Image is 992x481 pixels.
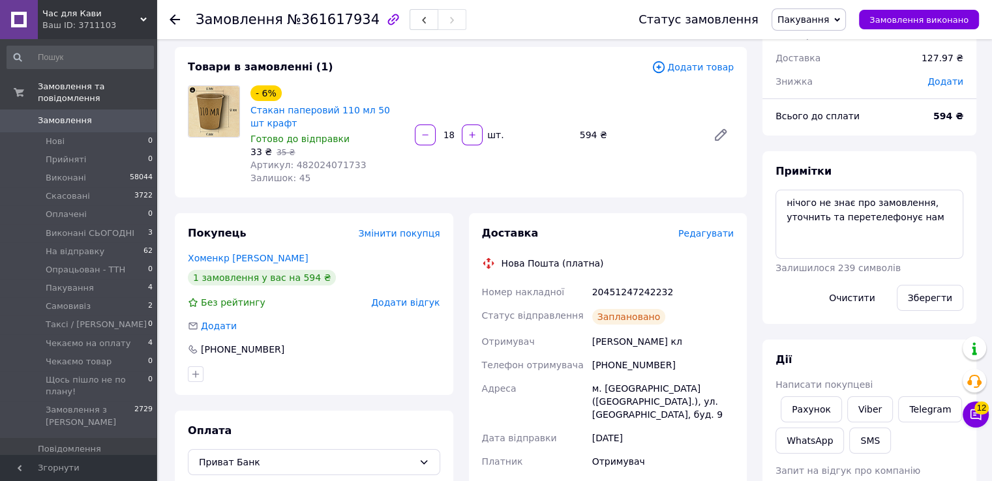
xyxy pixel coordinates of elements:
span: 0 [148,136,153,147]
span: Написати покупцеві [775,379,873,390]
span: Замовлення [38,115,92,126]
span: 0 [148,356,153,368]
span: Скасовані [46,190,90,202]
span: На відправку [46,246,104,257]
span: Замовлення [196,12,283,27]
div: 127.97 ₴ [914,44,971,72]
b: 594 ₴ [933,111,963,121]
div: - 6% [250,85,282,101]
a: Viber [847,396,893,422]
div: [PHONE_NUMBER] [200,343,286,356]
span: 33 ₴ [250,147,272,157]
span: Додати [927,76,963,87]
span: Статус відправлення [482,310,584,321]
span: Телефон отримувача [482,360,584,370]
a: Редагувати [708,122,734,148]
span: 58044 [130,172,153,184]
span: Таксі / [PERSON_NAME] [46,319,147,330]
span: Залишилося 239 символів [775,263,901,273]
input: Пошук [7,46,154,69]
span: Додати [201,321,237,331]
span: 4 [148,338,153,349]
span: Без рейтингу [201,297,265,308]
span: Артикул: 482024071733 [250,160,366,170]
span: Щось пішло не по плану! [46,374,148,398]
a: WhatsApp [775,428,844,454]
span: 0 [148,264,153,276]
div: [PHONE_NUMBER] [590,353,736,377]
span: Пакування [777,14,829,25]
span: Платник [482,456,523,467]
span: Виконані [46,172,86,184]
button: Очистити [818,285,886,311]
span: Самовивіз [46,300,91,312]
span: 4 [148,282,153,294]
span: Нові [46,136,65,147]
span: 3 [148,227,153,239]
span: 35 ₴ [277,148,295,157]
img: Стакан паперовий 110 мл 50 шт крафт [188,86,239,137]
span: Товари в замовленні (1) [188,61,333,73]
span: 0 [148,319,153,330]
span: Знижка [775,76,813,87]
span: Змінити покупця [359,228,440,239]
span: 0 [148,374,153,398]
div: [PERSON_NAME] кл [590,330,736,353]
div: Ваш ID: 3711103 [42,20,157,31]
textarea: нічого не знає про замовлення, уточнить та перетелефонує нам [775,190,963,259]
div: Заплановано [592,309,666,325]
div: 20451247242232 [590,280,736,304]
span: Оплата [188,424,232,437]
span: 1 товар [775,29,812,40]
span: 0 [148,209,153,220]
span: Отримувач [482,336,535,347]
span: Дії [775,353,792,366]
div: 1 замовлення у вас на 594 ₴ [188,270,336,285]
span: Замовлення виконано [869,15,969,25]
span: Дата відправки [482,433,557,443]
span: Чекаємо на оплату [46,338,130,349]
span: Номер накладної [482,287,565,297]
a: Telegram [898,396,962,422]
a: Хоменкр [PERSON_NAME] [188,253,308,263]
div: Статус замовлення [639,13,759,26]
button: Чат з покупцем12 [963,401,989,428]
button: Замовлення виконано [859,10,979,29]
span: Готово до відправки [250,134,350,144]
span: Опрацьован - ТТН [46,264,125,276]
span: Прийняті [46,154,86,166]
span: 62 [143,246,153,257]
span: Замовлення з [PERSON_NAME] [46,404,134,428]
div: шт. [484,128,505,141]
div: 594 ₴ [575,126,702,144]
div: м. [GEOGRAPHIC_DATA] ([GEOGRAPHIC_DATA].), ул. [GEOGRAPHIC_DATA], буд. 9 [590,377,736,426]
span: Запит на відгук про компанію [775,465,920,476]
span: Покупець [188,227,247,239]
span: 3722 [134,190,153,202]
span: Додати товар [652,60,734,74]
span: 0 [148,154,153,166]
span: Редагувати [678,228,734,239]
span: 2 [148,300,153,312]
span: Замовлення та повідомлення [38,81,157,104]
span: Доставка [775,53,820,63]
span: Залишок: 45 [250,173,310,183]
span: Приват Банк [199,455,413,469]
div: [DATE] [590,426,736,450]
div: Повернутися назад [170,13,180,26]
span: Пакування [46,282,94,294]
div: Нова Пошта (платна) [498,257,607,270]
span: №361617934 [287,12,380,27]
span: Повідомлення [38,443,101,455]
div: Отримувач [590,450,736,473]
span: Доставка [482,227,539,239]
span: Всього до сплати [775,111,860,121]
button: Зберегти [897,285,963,311]
button: SMS [849,428,891,454]
span: Додати відгук [371,297,440,308]
span: Час для Кави [42,8,140,20]
span: Чекаємо товар [46,356,112,368]
span: Примітки [775,165,832,177]
span: Адреса [482,383,517,394]
span: Оплачені [46,209,87,220]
